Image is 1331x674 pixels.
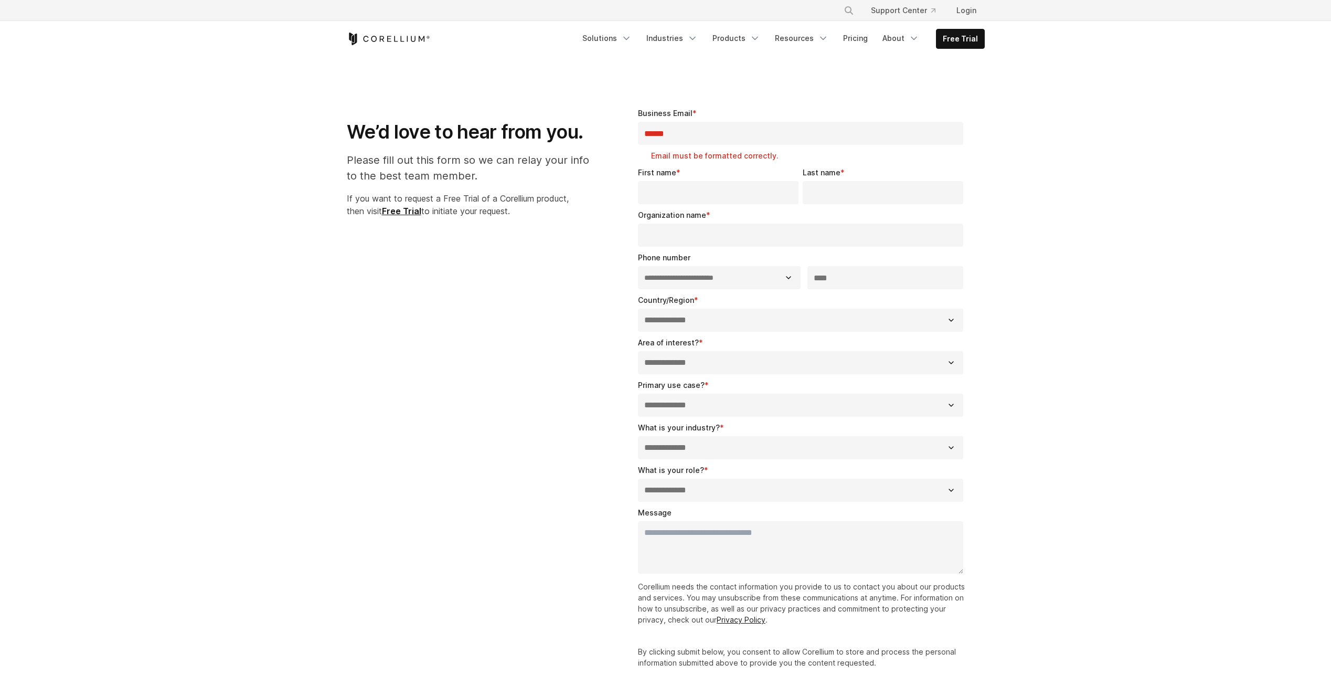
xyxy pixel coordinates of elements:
span: Business Email [638,109,693,118]
span: Message [638,508,672,517]
span: First name [638,168,676,177]
a: Free Trial [382,206,421,216]
a: About [876,29,925,48]
label: Email must be formatted correctly. [651,151,968,161]
span: What is your industry? [638,423,720,432]
a: Resources [769,29,835,48]
a: Solutions [576,29,638,48]
span: Organization name [638,210,706,219]
span: Phone number [638,253,690,262]
div: Navigation Menu [831,1,985,20]
a: Industries [640,29,704,48]
span: Primary use case? [638,381,705,389]
a: Privacy Policy [717,615,765,624]
p: Corellium needs the contact information you provide to us to contact you about our products and s... [638,581,968,625]
p: By clicking submit below, you consent to allow Corellium to store and process the personal inform... [638,646,968,668]
div: Navigation Menu [576,29,985,49]
a: Corellium Home [347,33,430,45]
span: Country/Region [638,296,694,304]
a: Login [948,1,985,20]
p: Please fill out this form so we can relay your info to the best team member. [347,152,600,184]
span: What is your role? [638,466,704,475]
h1: We’d love to hear from you. [347,120,600,144]
a: Support Center [863,1,944,20]
a: Products [706,29,766,48]
span: Area of interest? [638,338,699,347]
button: Search [839,1,858,20]
a: Free Trial [936,29,984,48]
p: If you want to request a Free Trial of a Corellium product, then visit to initiate your request. [347,192,600,217]
span: Last name [803,168,840,177]
a: Pricing [837,29,874,48]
